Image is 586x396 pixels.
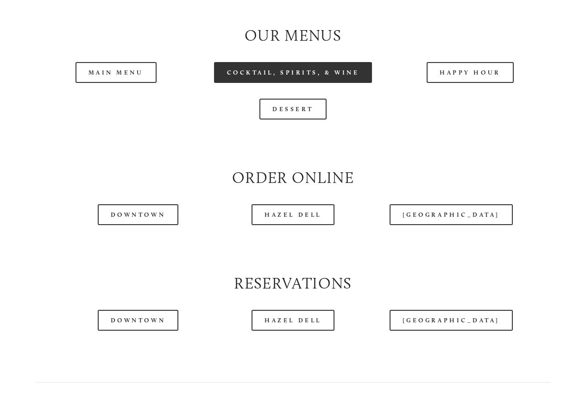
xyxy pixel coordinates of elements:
[259,99,327,119] a: Dessert
[390,310,513,331] a: [GEOGRAPHIC_DATA]
[98,204,178,225] a: Downtown
[76,62,157,83] a: Main Menu
[214,62,372,83] a: Cocktail, Spirits, & Wine
[252,204,334,225] a: Hazel Dell
[427,62,514,83] a: Happy Hour
[35,167,551,189] h2: Order Online
[98,310,178,331] a: Downtown
[252,310,334,331] a: Hazel Dell
[35,272,551,294] h2: Reservations
[390,204,513,225] a: [GEOGRAPHIC_DATA]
